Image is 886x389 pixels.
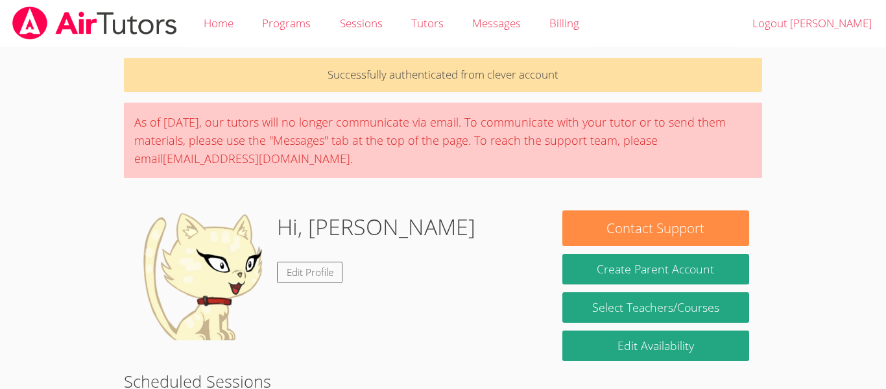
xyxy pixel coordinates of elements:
[277,210,475,244] h1: Hi, [PERSON_NAME]
[562,331,749,361] a: Edit Availability
[11,6,178,40] img: airtutors_banner-c4298cdbf04f3fff15de1276eac7730deb9818008684d7c2e4769d2f7ddbe033.png
[277,262,343,283] a: Edit Profile
[124,103,762,178] div: As of [DATE], our tutors will no longer communicate via email. To communicate with your tutor or ...
[472,16,521,31] span: Messages
[562,254,749,284] button: Create Parent Account
[137,210,267,340] img: default.png
[124,58,762,92] p: Successfully authenticated from clever account
[562,292,749,323] a: Select Teachers/Courses
[562,210,749,246] button: Contact Support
